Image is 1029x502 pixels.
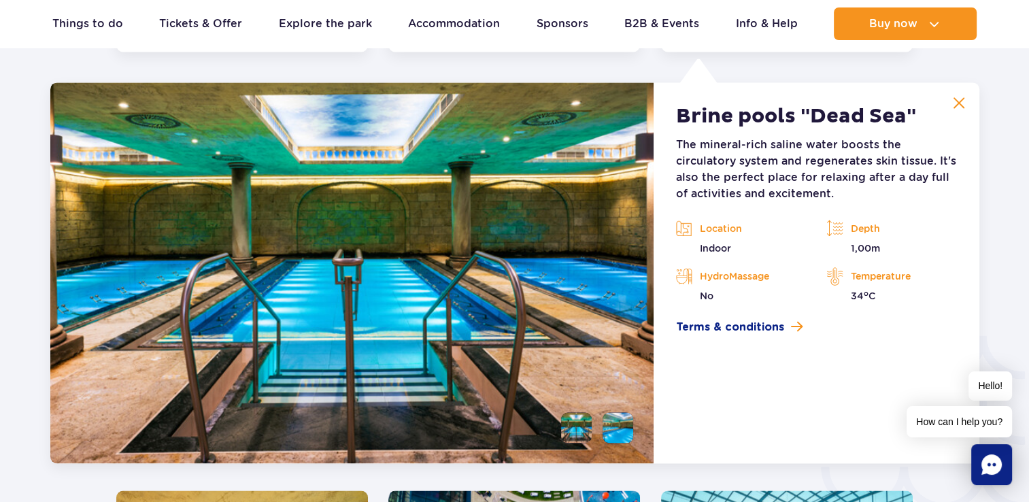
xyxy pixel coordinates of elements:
[736,7,798,40] a: Info & Help
[834,7,977,40] button: Buy now
[968,371,1012,401] span: Hello!
[675,266,806,286] p: HydroMassage
[675,319,783,335] span: Terms & conditions
[279,7,372,40] a: Explore the park
[52,7,123,40] a: Things to do
[675,137,957,202] p: The mineral-rich saline water boosts the circulatory system and regenerates skin tissue. It's als...
[971,444,1012,485] div: Chat
[159,7,242,40] a: Tickets & Offer
[537,7,588,40] a: Sponsors
[826,218,957,239] p: Depth
[907,406,1012,437] span: How can I help you?
[826,266,957,286] p: Temperature
[826,241,957,255] p: 1,00m
[826,289,957,303] p: 34 C
[675,104,915,129] h2: Brine pools "Dead Sea"
[869,18,917,30] span: Buy now
[675,241,806,255] p: Indoor
[624,7,699,40] a: B2B & Events
[675,289,806,303] p: No
[408,7,500,40] a: Accommodation
[863,289,868,298] sup: o
[675,319,957,335] a: Terms & conditions
[675,218,806,239] p: Location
